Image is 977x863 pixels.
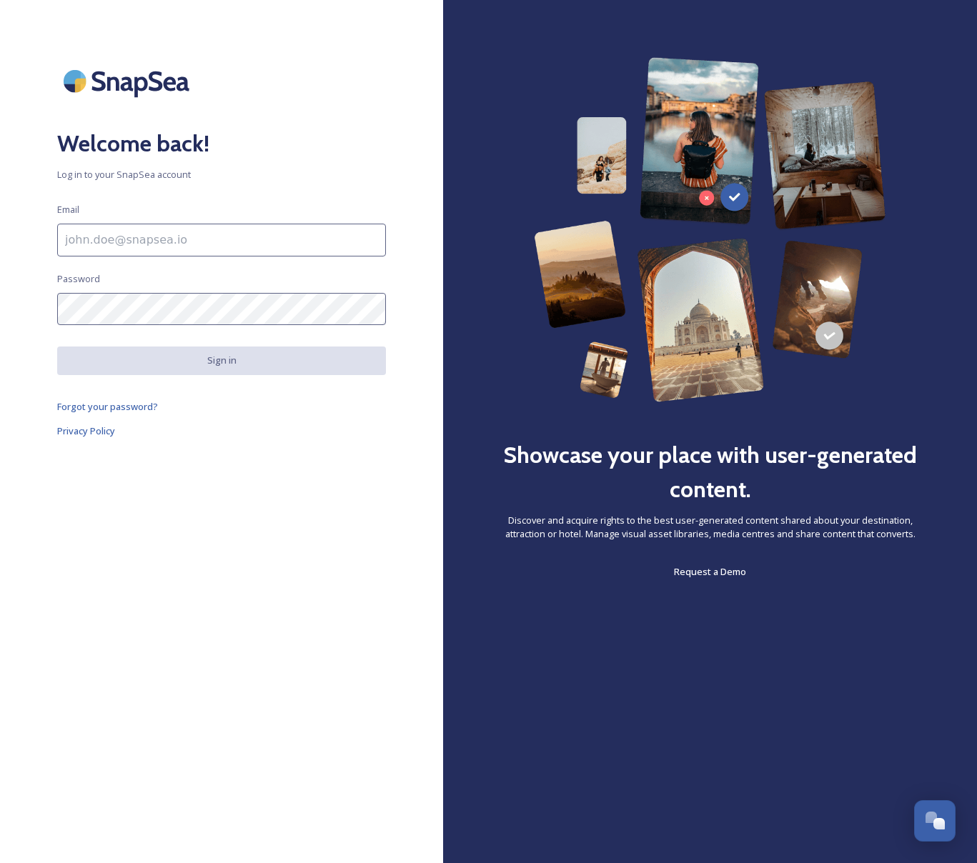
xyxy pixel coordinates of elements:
[57,346,386,374] button: Sign in
[914,800,956,842] button: Open Chat
[57,224,386,256] input: john.doe@snapsea.io
[57,57,200,105] img: SnapSea Logo
[500,514,920,541] span: Discover and acquire rights to the best user-generated content shared about your destination, att...
[534,57,886,402] img: 63b42ca75bacad526042e722_Group%20154-p-800.png
[500,438,920,507] h2: Showcase your place with user-generated content.
[57,424,115,437] span: Privacy Policy
[57,422,386,439] a: Privacy Policy
[57,398,386,415] a: Forgot your password?
[674,563,746,580] a: Request a Demo
[674,565,746,578] span: Request a Demo
[57,400,158,413] span: Forgot your password?
[57,168,386,181] span: Log in to your SnapSea account
[57,126,386,161] h2: Welcome back!
[57,203,79,216] span: Email
[57,272,100,286] span: Password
